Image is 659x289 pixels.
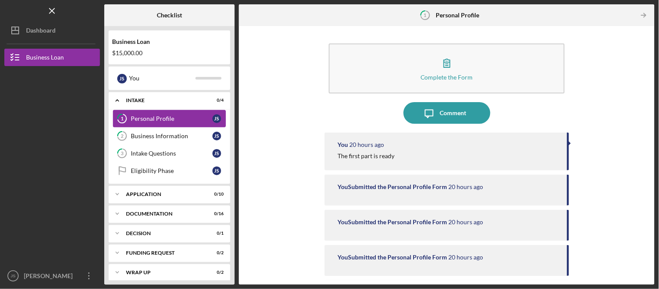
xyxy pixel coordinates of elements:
div: [PERSON_NAME] [22,267,78,287]
div: 0 / 2 [208,250,224,256]
div: J S [212,114,221,123]
div: The first part is ready [338,153,394,159]
tspan: 2 [121,133,123,139]
div: Dashboard [26,22,56,41]
div: Intake Questions [131,150,212,157]
div: Decision [126,231,202,236]
button: JS[PERSON_NAME] [4,267,100,285]
a: 2Business InformationJS [113,127,226,145]
div: Funding Request [126,250,202,256]
div: You Submitted the Personal Profile Form [338,219,447,226]
div: Comment [440,102,467,124]
a: 3Intake QuestionsJS [113,145,226,162]
a: 1Personal ProfileJS [113,110,226,127]
text: JS [10,274,15,279]
b: Checklist [157,12,182,19]
div: Personal Profile [131,115,212,122]
div: Wrap up [126,270,202,275]
div: Business Information [131,133,212,140]
div: Complete the Form [421,74,473,80]
div: You Submitted the Personal Profile Form [338,254,447,261]
div: Eligibility Phase [131,167,212,174]
div: 0 / 1 [208,231,224,236]
tspan: 1 [121,116,123,122]
div: 0 / 4 [208,98,224,103]
div: J S [212,166,221,175]
div: J S [212,132,221,140]
tspan: 3 [121,151,123,156]
button: Dashboard [4,22,100,39]
button: Comment [404,102,490,124]
div: Business Loan [112,38,227,45]
b: Personal Profile [436,12,480,19]
time: 2025-09-24 20:42 [448,219,483,226]
div: J S [212,149,221,158]
time: 2025-09-24 20:34 [448,254,483,261]
div: Intake [126,98,202,103]
button: Business Loan [4,49,100,66]
div: You [338,141,348,148]
div: 0 / 10 [208,192,224,197]
time: 2025-09-24 20:47 [448,183,483,190]
div: $15,000.00 [112,50,227,56]
div: 0 / 16 [208,211,224,216]
div: You Submitted the Personal Profile Form [338,183,447,190]
div: 0 / 2 [208,270,224,275]
div: Documentation [126,211,202,216]
tspan: 1 [424,12,427,18]
time: 2025-09-24 20:57 [349,141,384,148]
div: J S [117,74,127,83]
div: Application [126,192,202,197]
div: You [129,71,195,86]
div: Business Loan [26,49,64,68]
button: Complete the Form [329,43,564,93]
a: Eligibility PhaseJS [113,162,226,179]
